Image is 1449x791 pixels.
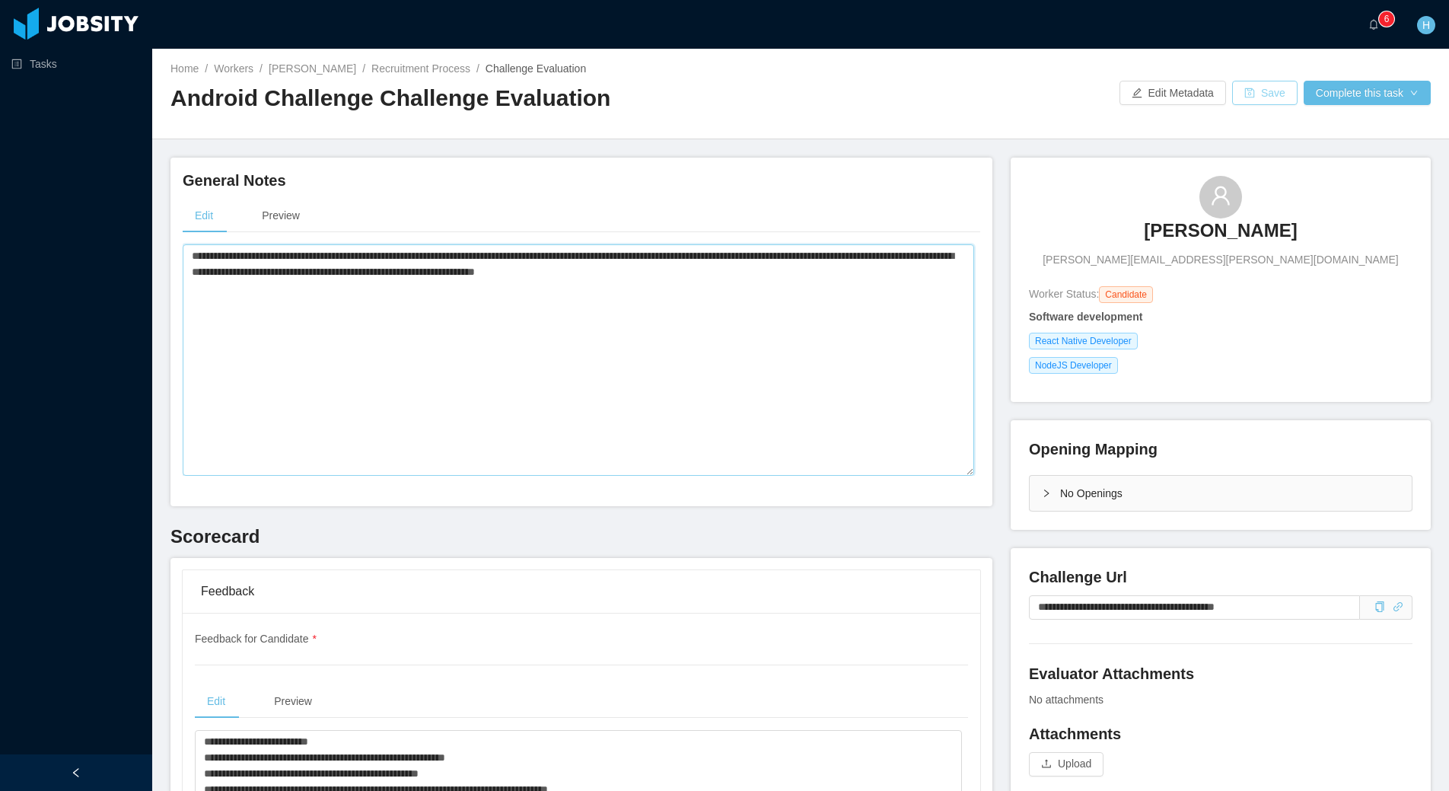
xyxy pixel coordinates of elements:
h4: Challenge Url [1029,566,1412,588]
a: [PERSON_NAME] [269,62,356,75]
span: NodeJS Developer [1029,357,1118,374]
strong: Software development [1029,311,1142,323]
div: icon: rightNo Openings [1030,476,1412,511]
i: icon: link [1393,601,1403,612]
a: Home [170,62,199,75]
sup: 6 [1379,11,1394,27]
h3: Scorecard [170,525,992,549]
h4: Attachments [1029,723,1412,745]
span: React Native Developer [1029,333,1138,349]
i: icon: user [1210,185,1231,206]
i: icon: copy [1374,601,1385,612]
h4: Evaluator Attachments [1029,663,1412,684]
div: Edit [183,199,225,233]
span: Feedback for Candidate [195,633,317,645]
div: No attachments [1029,692,1412,708]
a: Recruitment Process [371,62,470,75]
button: Complete this taskicon: down [1304,81,1431,105]
span: [PERSON_NAME][EMAIL_ADDRESS][PERSON_NAME][DOMAIN_NAME] [1043,252,1399,268]
i: icon: right [1042,489,1051,498]
button: icon: editEdit Metadata [1119,81,1226,105]
div: Preview [250,199,312,233]
span: / [362,62,365,75]
span: / [476,62,479,75]
a: icon: profileTasks [11,49,140,79]
button: icon: uploadUpload [1029,752,1103,777]
a: icon: link [1393,601,1403,613]
p: 6 [1384,11,1390,27]
span: Worker Status: [1029,288,1099,300]
h4: General Notes [183,170,980,191]
h4: Opening Mapping [1029,439,1158,460]
span: icon: uploadUpload [1029,758,1103,770]
a: [PERSON_NAME] [1144,218,1297,252]
button: icon: saveSave [1232,81,1298,105]
div: Copy [1374,599,1385,615]
div: Edit [195,684,237,719]
a: Workers [214,62,253,75]
span: / [260,62,263,75]
div: Feedback [201,570,962,613]
div: Preview [262,684,324,719]
span: H [1422,16,1430,34]
h3: [PERSON_NAME] [1144,218,1297,243]
span: Challenge Evaluation [486,62,586,75]
h2: Android Challenge Challenge Evaluation [170,83,801,114]
span: / [205,62,208,75]
span: Candidate [1099,286,1153,303]
i: icon: bell [1368,19,1379,30]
